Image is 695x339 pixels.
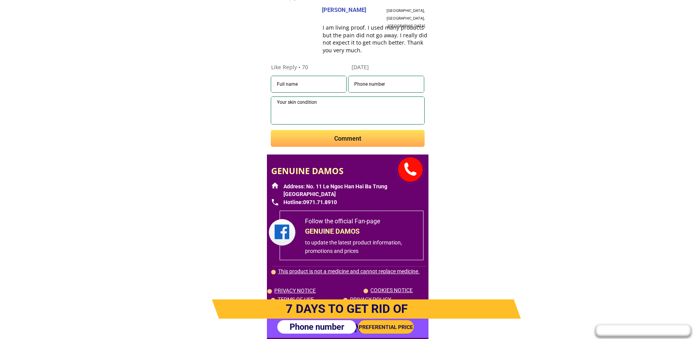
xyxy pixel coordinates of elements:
[283,183,387,197] font: Address: No. 11 Le Ngoc Han Hai Ba Trung [GEOGRAPHIC_DATA]
[278,268,420,274] font: This product is not a medicine and cannot replace medicine.
[359,324,413,330] font: PREFERENTIAL PRICE
[305,218,380,225] font: Follow the official Fan-page
[271,165,343,176] font: GENUINE DAMOS
[387,8,425,28] font: [GEOGRAPHIC_DATA], [GEOGRAPHIC_DATA], [GEOGRAPHIC_DATA]
[370,287,413,293] font: COOKIES NOTICE
[274,287,316,294] font: PRIVACY NOTICE
[283,199,303,205] font: Hotline:
[323,24,427,54] font: I am living proof. I used many products but the pain did not go away. I really did not expect it ...
[352,63,369,71] font: [DATE]
[350,296,391,302] font: PRIVACY POLICY
[271,63,308,71] font: Like Reply • 70
[305,239,402,254] font: to update the latest product information, promotions and prices
[305,227,360,235] font: GENUINE DAMOS
[303,199,337,205] font: 0971.71.8910
[334,135,361,142] font: Comment
[352,76,420,92] input: Phone number
[322,7,366,13] font: [PERSON_NAME]
[286,302,408,335] font: 7 Days to Get Rid of Itching
[281,320,352,334] input: Phone number
[275,76,343,92] input: Full name
[278,296,314,302] font: TERMS OF USE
